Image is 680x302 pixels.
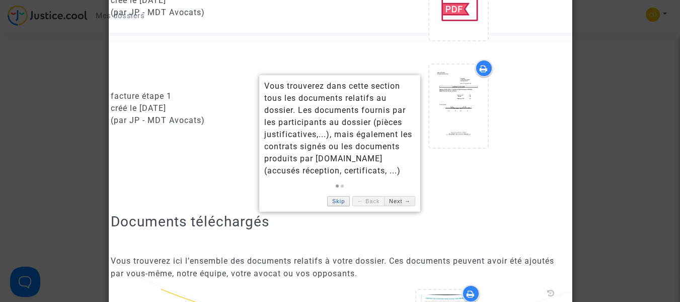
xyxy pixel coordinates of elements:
[327,196,350,207] a: Skip
[111,102,333,114] div: créé le [DATE]
[352,196,384,207] a: ← Back
[111,114,333,127] div: (par JP - MDT Avocats)
[264,80,415,177] div: Vous trouverez dans cette section tous les documents relatifs au dossier. Les documents fournis p...
[384,196,415,207] a: Next →
[111,90,333,102] div: facture étape 1
[111,256,554,278] span: Vous trouverez ici l’ensemble des documents relatifs à votre dossier. Ces documents peuvent avoir...
[111,213,569,230] h2: Documents téléchargés
[111,7,333,19] div: (par JP - MDT Avocats)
